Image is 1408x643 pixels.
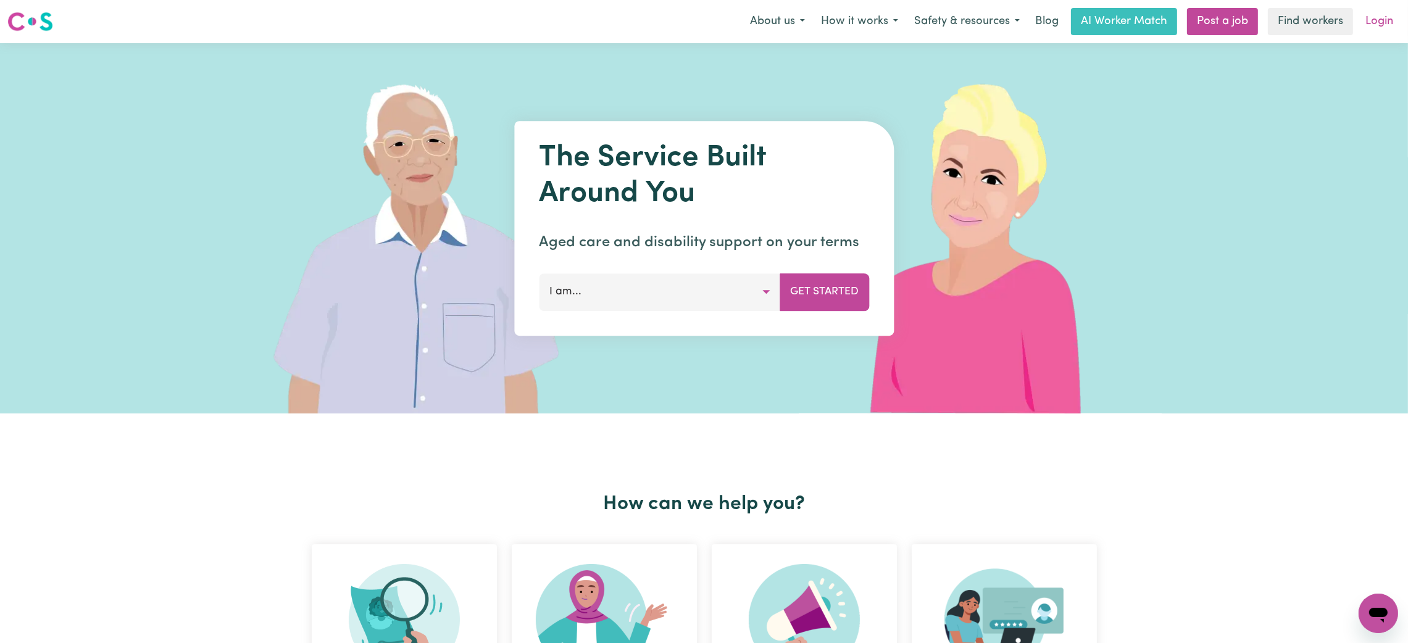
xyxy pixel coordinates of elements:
h1: The Service Built Around You [539,141,869,212]
button: How it works [813,9,906,35]
button: I am... [539,273,780,310]
h2: How can we help you? [304,492,1104,516]
a: Careseekers logo [7,7,53,36]
button: Safety & resources [906,9,1028,35]
button: About us [742,9,813,35]
p: Aged care and disability support on your terms [539,231,869,254]
button: Get Started [780,273,869,310]
a: Find workers [1268,8,1353,35]
iframe: Button to launch messaging window, conversation in progress [1359,594,1398,633]
a: AI Worker Match [1071,8,1177,35]
a: Login [1358,8,1401,35]
a: Blog [1028,8,1066,35]
a: Post a job [1187,8,1258,35]
img: Careseekers logo [7,10,53,33]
